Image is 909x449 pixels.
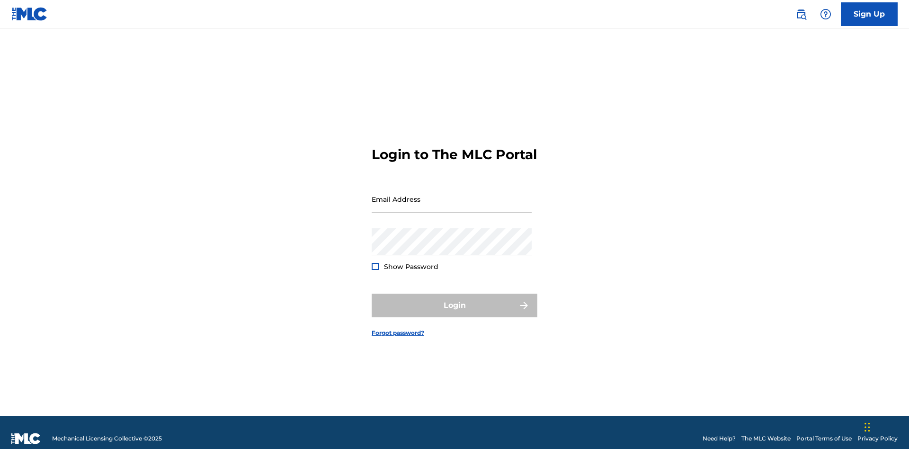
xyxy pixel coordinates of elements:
[372,329,424,337] a: Forgot password?
[384,262,438,271] span: Show Password
[796,434,852,443] a: Portal Terms of Use
[11,7,48,21] img: MLC Logo
[11,433,41,444] img: logo
[792,5,811,24] a: Public Search
[703,434,736,443] a: Need Help?
[862,404,909,449] iframe: Chat Widget
[864,413,870,441] div: Drag
[816,5,835,24] div: Help
[820,9,831,20] img: help
[857,434,898,443] a: Privacy Policy
[795,9,807,20] img: search
[741,434,791,443] a: The MLC Website
[52,434,162,443] span: Mechanical Licensing Collective © 2025
[841,2,898,26] a: Sign Up
[372,146,537,163] h3: Login to The MLC Portal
